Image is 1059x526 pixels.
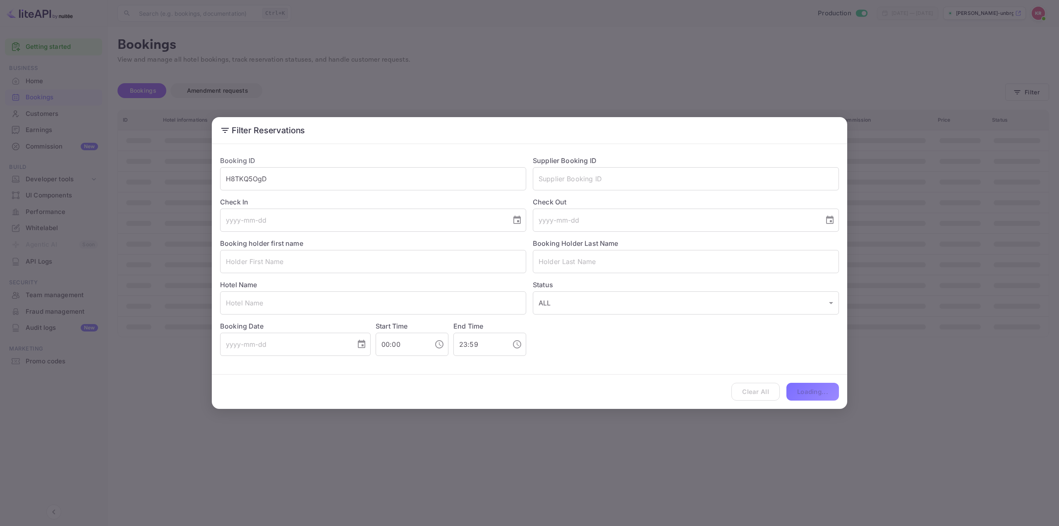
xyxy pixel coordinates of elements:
input: yyyy-mm-dd [220,333,350,356]
label: Supplier Booking ID [533,156,597,165]
h2: Filter Reservations [212,117,847,144]
label: Booking holder first name [220,239,303,247]
label: Hotel Name [220,281,257,289]
label: Start Time [376,322,408,330]
label: Check Out [533,197,839,207]
label: Booking Holder Last Name [533,239,618,247]
button: Choose date [353,336,370,353]
input: Holder First Name [220,250,526,273]
label: Booking Date [220,321,371,331]
label: End Time [453,322,483,330]
div: ALL [533,291,839,315]
input: Booking ID [220,167,526,190]
label: Status [533,280,839,290]
button: Choose date [822,212,838,228]
button: Choose time, selected time is 11:59 PM [509,336,525,353]
button: Choose time, selected time is 12:00 AM [431,336,448,353]
input: Supplier Booking ID [533,167,839,190]
label: Booking ID [220,156,256,165]
input: yyyy-mm-dd [220,209,506,232]
label: Check In [220,197,526,207]
input: hh:mm [453,333,506,356]
input: Holder Last Name [533,250,839,273]
input: hh:mm [376,333,428,356]
input: yyyy-mm-dd [533,209,818,232]
button: Choose date [509,212,525,228]
input: Hotel Name [220,291,526,315]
